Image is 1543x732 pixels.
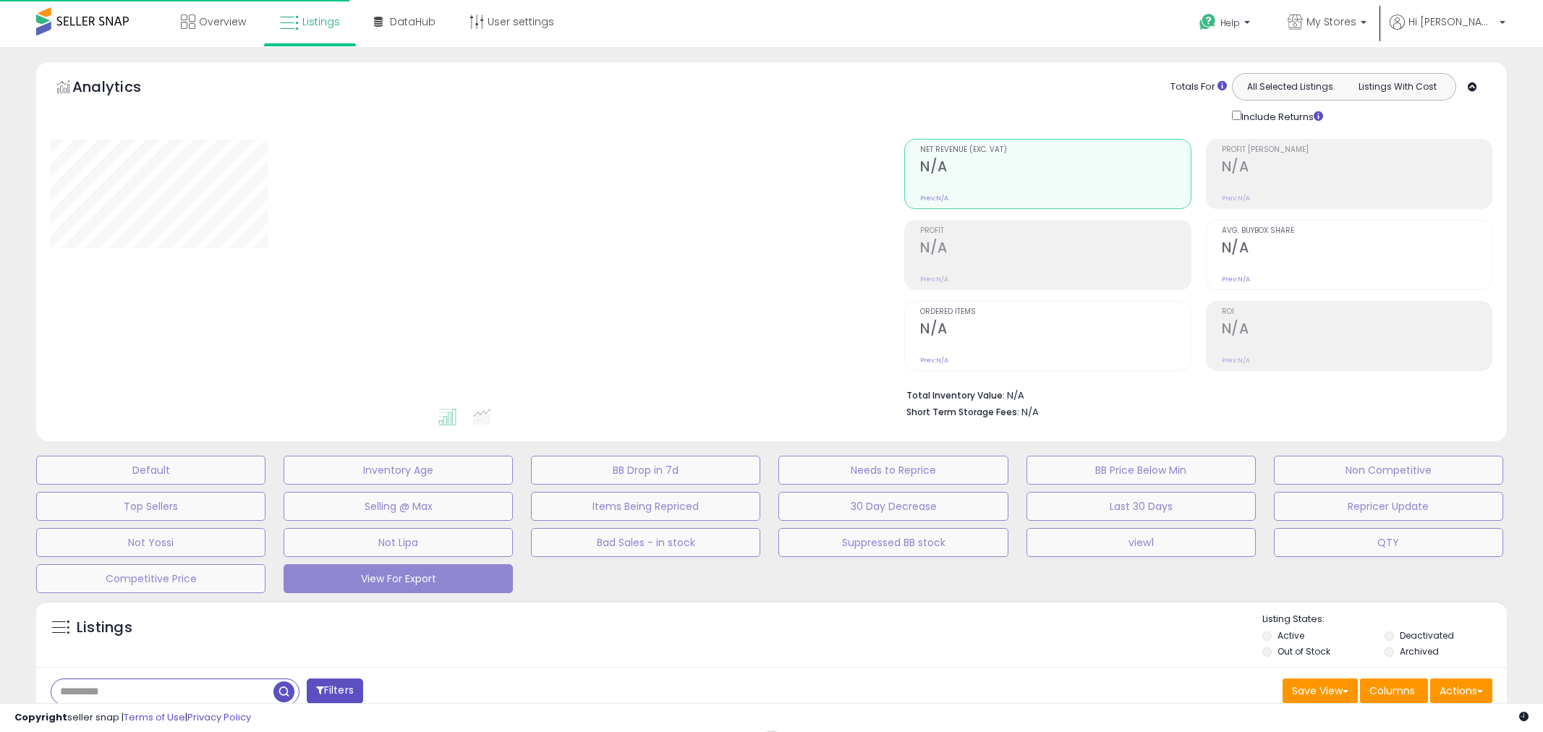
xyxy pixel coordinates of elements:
button: Non Competitive [1274,456,1503,485]
span: Listings [302,14,340,29]
button: Not Lipa [284,528,513,557]
button: Top Sellers [36,492,265,521]
a: Hi [PERSON_NAME] [1390,14,1505,47]
span: ROI [1222,308,1492,316]
h2: N/A [1222,158,1492,178]
button: Competitive Price [36,564,265,593]
span: Avg. Buybox Share [1222,227,1492,235]
h2: N/A [1222,320,1492,340]
strong: Copyright [14,710,67,724]
h2: N/A [1222,239,1492,259]
span: DataHub [390,14,435,29]
span: My Stores [1306,14,1356,29]
button: Repricer Update [1274,492,1503,521]
button: Bad Sales - in stock [531,528,760,557]
span: Net Revenue (Exc. VAT) [920,146,1190,154]
h5: Analytics [72,77,169,101]
button: Inventory Age [284,456,513,485]
b: Total Inventory Value: [906,389,1005,401]
small: Prev: N/A [920,356,948,365]
button: View For Export [284,564,513,593]
div: Include Returns [1221,108,1340,124]
h2: N/A [920,239,1190,259]
li: N/A [906,386,1482,403]
button: Items Being Repriced [531,492,760,521]
small: Prev: N/A [1222,356,1250,365]
button: QTY [1274,528,1503,557]
button: All Selected Listings [1236,77,1344,96]
small: Prev: N/A [1222,194,1250,203]
button: Needs to Reprice [778,456,1008,485]
button: Listings With Cost [1343,77,1451,96]
span: Hi [PERSON_NAME] [1408,14,1495,29]
span: Help [1220,17,1240,29]
button: Not Yossi [36,528,265,557]
h2: N/A [920,320,1190,340]
b: Short Term Storage Fees: [906,406,1019,418]
small: Prev: N/A [920,275,948,284]
button: BB Drop in 7d [531,456,760,485]
button: Default [36,456,265,485]
button: view1 [1026,528,1256,557]
div: Totals For [1170,80,1227,94]
button: 30 Day Decrease [778,492,1008,521]
h2: N/A [920,158,1190,178]
div: seller snap | | [14,711,251,725]
span: Ordered Items [920,308,1190,316]
button: Suppressed BB stock [778,528,1008,557]
a: Help [1188,2,1264,47]
button: BB Price Below Min [1026,456,1256,485]
button: Last 30 Days [1026,492,1256,521]
span: Overview [199,14,246,29]
small: Prev: N/A [1222,275,1250,284]
span: N/A [1021,405,1039,419]
i: Get Help [1199,13,1217,31]
button: Selling @ Max [284,492,513,521]
span: Profit [PERSON_NAME] [1222,146,1492,154]
small: Prev: N/A [920,194,948,203]
span: Profit [920,227,1190,235]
